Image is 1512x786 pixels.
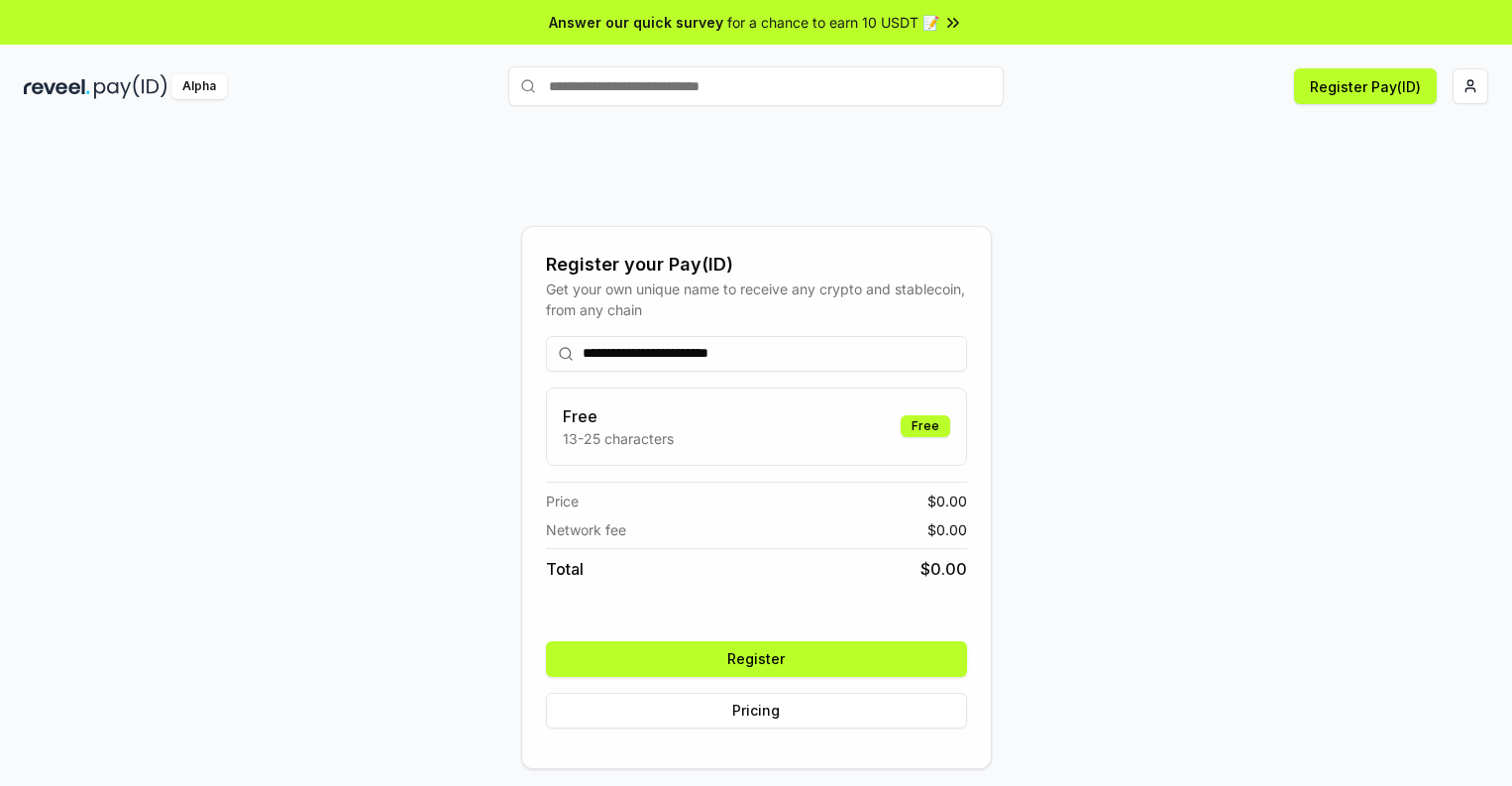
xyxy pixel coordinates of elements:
[546,251,967,279] div: Register your Pay(ID)
[171,74,227,99] div: Alpha
[549,12,723,33] span: Answer our quick survey
[546,693,967,729] button: Pricing
[727,12,939,33] span: for a chance to earn 10 USDT 📝
[563,404,674,428] h3: Free
[94,74,167,99] img: pay_id
[546,491,579,511] span: Price
[24,74,90,99] img: reveel_dark
[546,279,967,320] div: Get your own unique name to receive any crypto and stablecoin, from any chain
[563,428,674,449] p: 13-25 characters
[546,519,626,540] span: Network fee
[1294,68,1437,104] button: Register Pay(ID)
[920,557,967,581] span: $ 0.00
[546,641,967,677] button: Register
[901,415,950,437] div: Free
[546,557,584,581] span: Total
[927,491,967,511] span: $ 0.00
[927,519,967,540] span: $ 0.00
